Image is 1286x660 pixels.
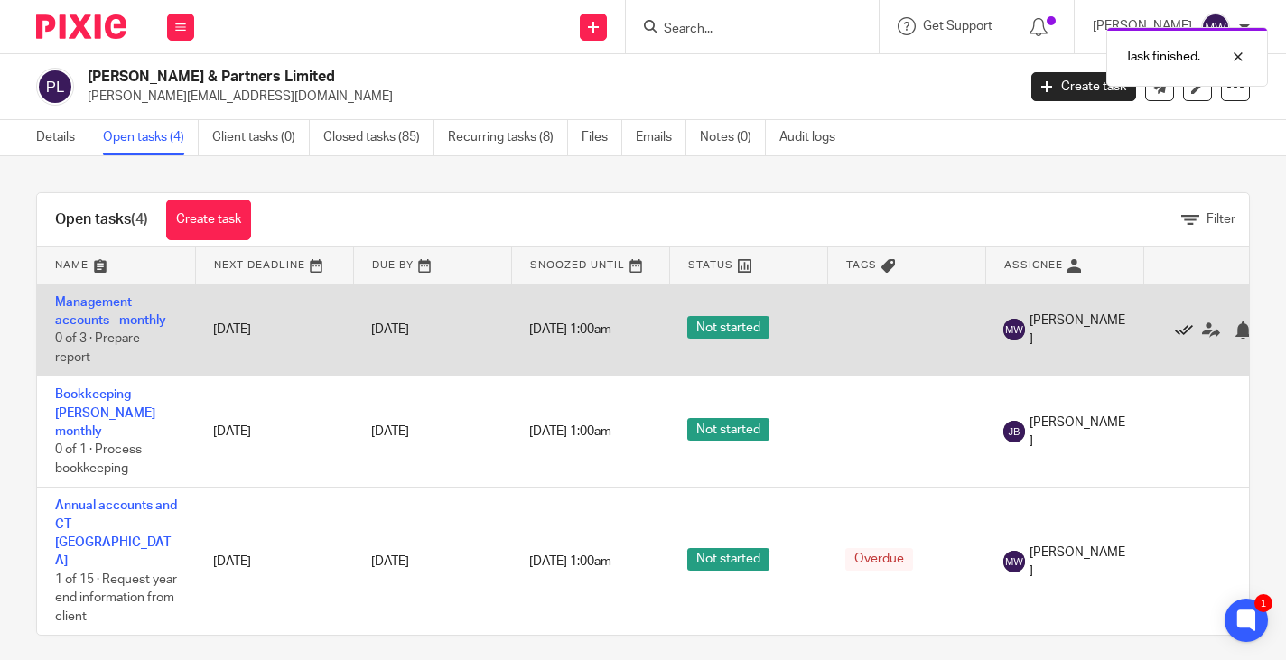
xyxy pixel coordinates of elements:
span: [PERSON_NAME] [1030,311,1125,349]
div: --- [845,423,967,441]
span: [DATE] [371,425,409,438]
span: [PERSON_NAME] [1030,544,1125,581]
span: 1 of 15 · Request year end information from client [55,573,177,623]
span: Status [688,260,733,270]
span: Not started [687,548,769,571]
img: Pixie [36,14,126,39]
a: Client tasks (0) [212,120,310,155]
img: svg%3E [36,68,74,106]
h2: [PERSON_NAME] & Partners Limited [88,68,821,87]
img: svg%3E [1201,13,1230,42]
a: Open tasks (4) [103,120,199,155]
a: Management accounts - monthly [55,296,166,327]
span: 0 of 1 · Process bookkeeping [55,443,142,475]
a: Bookkeeping - [PERSON_NAME] monthly [55,388,155,438]
a: Files [582,120,622,155]
img: svg%3E [1003,319,1025,340]
span: Overdue [845,548,913,571]
div: --- [845,321,967,339]
div: 1 [1254,594,1272,612]
span: Not started [687,418,769,441]
span: [PERSON_NAME] [1030,414,1125,451]
span: Tags [846,260,877,270]
img: svg%3E [1003,551,1025,572]
a: Notes (0) [700,120,766,155]
span: Not started [687,316,769,339]
span: [DATE] [371,323,409,336]
span: [DATE] 1:00am [529,555,611,568]
a: Create task [166,200,251,240]
span: [DATE] 1:00am [529,425,611,438]
a: Mark as done [1175,321,1202,339]
span: 0 of 3 · Prepare report [55,332,140,364]
span: (4) [131,212,148,227]
a: Recurring tasks (8) [448,120,568,155]
a: Closed tasks (85) [323,120,434,155]
a: Audit logs [779,120,849,155]
span: Filter [1207,213,1235,226]
td: [DATE] [195,284,353,376]
a: Create task [1031,72,1136,101]
img: svg%3E [1003,421,1025,442]
a: Annual accounts and CT - [GEOGRAPHIC_DATA] [55,499,177,567]
p: [PERSON_NAME][EMAIL_ADDRESS][DOMAIN_NAME] [88,88,1004,106]
a: Details [36,120,89,155]
span: Snoozed Until [530,260,625,270]
h1: Open tasks [55,210,148,229]
p: Task finished. [1125,48,1200,66]
a: Emails [636,120,686,155]
td: [DATE] [195,488,353,635]
span: [DATE] 1:00am [529,323,611,336]
td: [DATE] [195,376,353,488]
span: [DATE] [371,555,409,568]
